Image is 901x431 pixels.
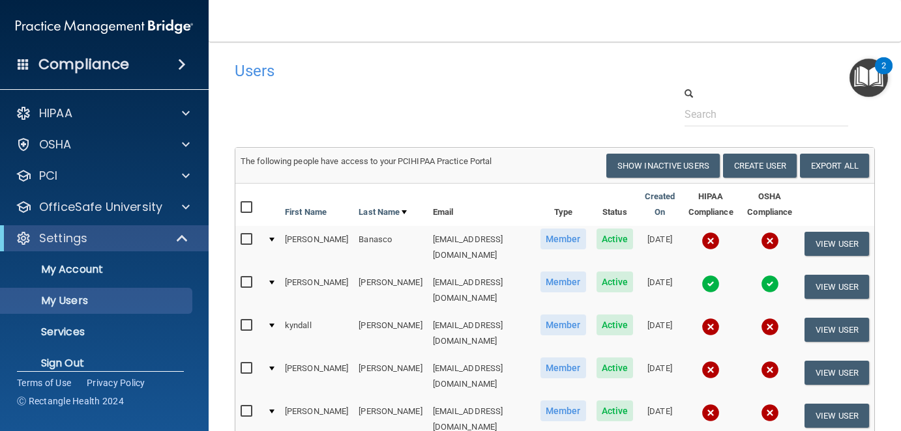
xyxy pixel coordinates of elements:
button: View User [805,232,869,256]
p: OfficeSafe University [39,199,162,215]
span: Active [597,229,634,249]
th: OSHA Compliance [741,184,800,226]
img: cross.ca9f0e7f.svg [702,318,720,336]
a: First Name [285,204,327,220]
a: Settings [16,230,189,246]
p: Settings [39,230,87,246]
button: View User [805,404,869,428]
div: 2 [881,66,886,83]
th: Type [535,184,591,226]
img: cross.ca9f0e7f.svg [761,232,779,250]
td: [PERSON_NAME] [353,269,427,312]
span: Active [597,314,634,335]
td: [DATE] [638,226,681,269]
img: cross.ca9f0e7f.svg [761,318,779,336]
a: Created On [643,189,675,220]
th: Email [428,184,535,226]
button: Open Resource Center, 2 new notifications [849,59,888,97]
td: [PERSON_NAME] [280,226,353,269]
span: Active [597,357,634,378]
button: Show Inactive Users [606,154,720,178]
td: [PERSON_NAME] [353,312,427,355]
td: [EMAIL_ADDRESS][DOMAIN_NAME] [428,355,535,398]
p: My Account [8,263,186,276]
td: [DATE] [638,355,681,398]
p: My Users [8,294,186,307]
td: [DATE] [638,312,681,355]
img: tick.e7d51cea.svg [761,275,779,293]
p: Sign Out [8,357,186,370]
span: Active [597,271,634,292]
a: PCI [16,168,190,184]
td: [EMAIL_ADDRESS][DOMAIN_NAME] [428,269,535,312]
img: cross.ca9f0e7f.svg [702,404,720,422]
a: Last Name [359,204,407,220]
td: [DATE] [638,269,681,312]
span: Member [540,229,586,249]
a: OfficeSafe University [16,199,190,215]
p: PCI [39,168,57,184]
span: Ⓒ Rectangle Health 2024 [17,395,124,408]
span: The following people have access to your PCIHIPAA Practice Portal [241,156,492,166]
th: Status [591,184,639,226]
a: OSHA [16,137,190,152]
p: HIPAA [39,105,72,121]
p: OSHA [39,137,72,152]
span: Member [540,400,586,421]
a: Export All [800,154,869,178]
input: Search [685,102,849,126]
td: [EMAIL_ADDRESS][DOMAIN_NAME] [428,312,535,355]
img: cross.ca9f0e7f.svg [702,232,720,250]
span: Member [540,271,586,292]
h4: Compliance [38,55,129,74]
a: Privacy Policy [87,376,145,389]
button: View User [805,318,869,342]
td: [EMAIL_ADDRESS][DOMAIN_NAME] [428,226,535,269]
span: Member [540,357,586,378]
span: Active [597,400,634,421]
td: [PERSON_NAME] [280,269,353,312]
button: View User [805,275,869,299]
td: Banasco [353,226,427,269]
th: HIPAA Compliance [681,184,741,226]
h4: Users [235,63,600,79]
a: Terms of Use [17,376,71,389]
img: PMB logo [16,14,193,40]
span: Member [540,314,586,335]
img: cross.ca9f0e7f.svg [761,404,779,422]
iframe: Drift Widget Chat Controller [676,339,885,391]
td: [PERSON_NAME] [280,355,353,398]
a: HIPAA [16,105,190,121]
td: [PERSON_NAME] [353,355,427,398]
img: tick.e7d51cea.svg [702,275,720,293]
p: Services [8,326,186,339]
td: kyndall [280,312,353,355]
button: Create User [723,154,797,178]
